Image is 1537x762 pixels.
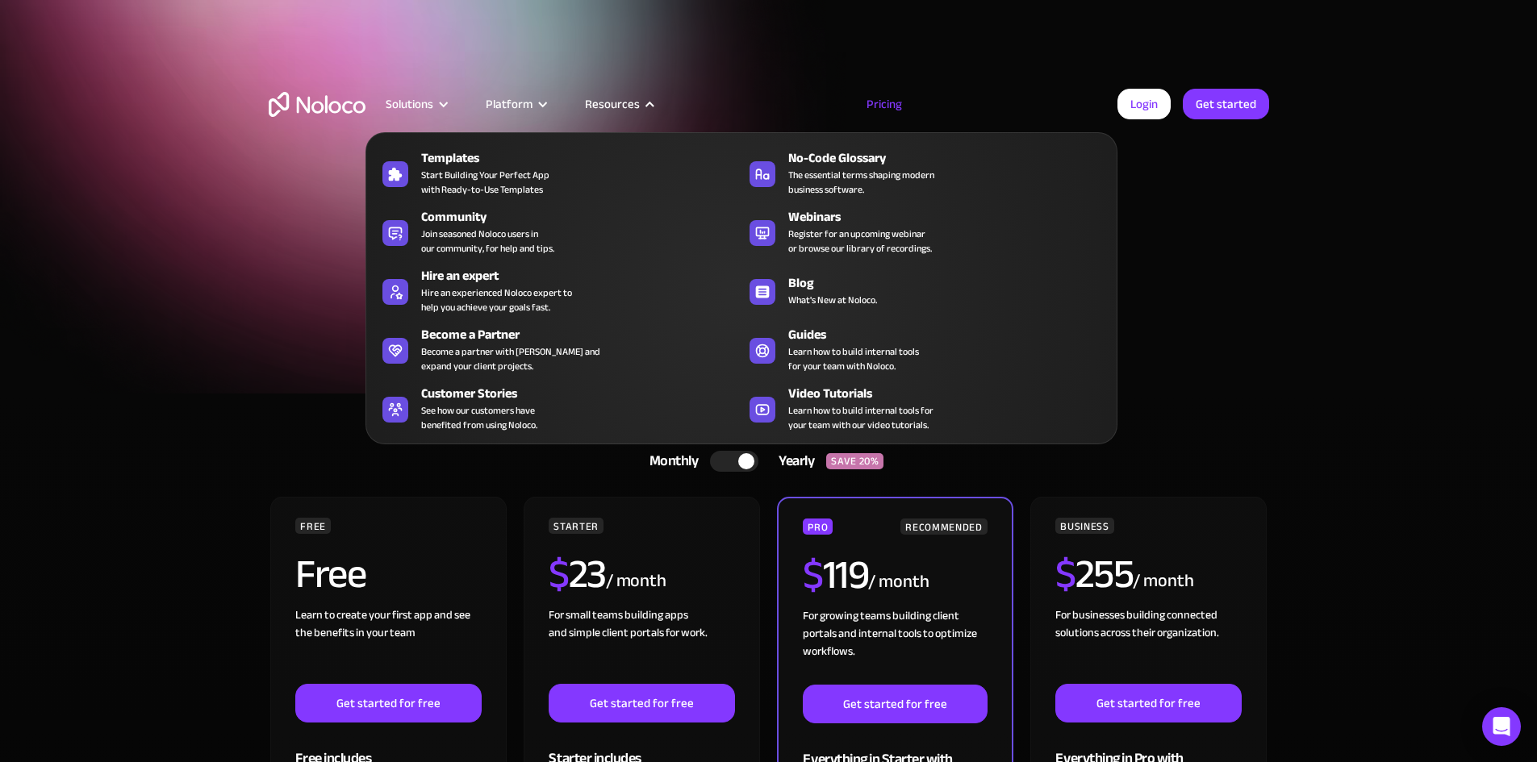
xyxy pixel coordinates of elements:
a: Become a PartnerBecome a partner with [PERSON_NAME] andexpand your client projects. [374,322,741,377]
span: Learn how to build internal tools for your team with Noloco. [788,344,919,373]
span: $ [803,537,823,613]
a: Hire an expertHire an experienced Noloco expert tohelp you achieve your goals fast. [374,263,741,318]
a: Get started for free [295,684,481,722]
a: Get started for free [549,684,734,722]
div: Platform [466,94,565,115]
div: Templates [421,148,749,168]
span: $ [1055,536,1075,612]
div: Become a partner with [PERSON_NAME] and expand your client projects. [421,344,600,373]
div: / month [868,569,929,595]
span: Start Building Your Perfect App with Ready-to-Use Templates [421,168,549,197]
div: Hire an experienced Noloco expert to help you achieve your goals fast. [421,285,572,314]
span: Learn how to build internal tools for your team with our video tutorials. [788,403,933,432]
a: Get started [1183,89,1269,119]
div: For growing teams building client portals and internal tools to optimize workflows. [803,607,987,685]
a: Video TutorialsLearn how to build internal tools foryour team with our video tutorials. [741,381,1109,435]
span: $ [549,536,569,612]
div: For businesses building connected solutions across their organization. ‍ [1055,606,1241,684]
div: Solutions [365,94,466,115]
div: STARTER [549,518,603,534]
a: BlogWhat's New at Noloco. [741,263,1109,318]
div: Solutions [386,94,433,115]
div: / month [1133,568,1193,594]
div: Platform [486,94,533,115]
span: See how our customers have benefited from using Noloco. [421,403,537,432]
div: Resources [585,94,640,115]
div: No-Code Glossary [788,148,1116,168]
div: Open Intercom Messenger [1482,707,1521,746]
a: TemplatesStart Building Your Perfect Appwith Ready-to-Use Templates [374,145,741,200]
div: PRO [803,518,833,535]
span: The essential terms shaping modern business software. [788,168,934,197]
h2: 23 [549,554,606,594]
a: home [269,92,365,117]
div: SAVE 20% [826,453,883,469]
div: Learn to create your first app and see the benefits in your team ‍ [295,606,481,684]
div: Guides [788,325,1116,344]
div: Become a Partner [421,325,749,344]
div: Customer Stories [421,384,749,403]
div: Blog [788,273,1116,293]
div: Webinars [788,207,1116,227]
div: Hire an expert [421,266,749,285]
h2: 119 [803,555,868,595]
div: Resources [565,94,672,115]
a: CommunityJoin seasoned Noloco users inour community, for help and tips. [374,204,741,259]
div: / month [606,568,666,594]
a: Pricing [846,94,922,115]
a: GuidesLearn how to build internal toolsfor your team with Noloco. [741,322,1109,377]
div: Community [421,207,749,227]
div: For small teams building apps and simple client portals for work. ‍ [549,606,734,684]
a: WebinarsRegister for an upcoming webinaror browse our library of recordings. [741,204,1109,259]
h2: Free [295,554,365,594]
span: Register for an upcoming webinar or browse our library of recordings. [788,227,932,256]
h1: A plan for organizations of all sizes [269,169,1269,218]
div: BUSINESS [1055,518,1113,534]
span: Join seasoned Noloco users in our community, for help and tips. [421,227,554,256]
div: RECOMMENDED [900,518,987,535]
div: Yearly [758,449,826,473]
span: What's New at Noloco. [788,293,877,307]
div: Monthly [629,449,711,473]
a: Get started for free [1055,684,1241,722]
h2: 255 [1055,554,1133,594]
a: Login [1117,89,1171,119]
a: Customer StoriesSee how our customers havebenefited from using Noloco. [374,381,741,435]
a: No-Code GlossaryThe essential terms shaping modernbusiness software. [741,145,1109,200]
nav: Resources [365,110,1117,444]
a: Get started for free [803,685,987,723]
div: FREE [295,518,331,534]
div: Video Tutorials [788,384,1116,403]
